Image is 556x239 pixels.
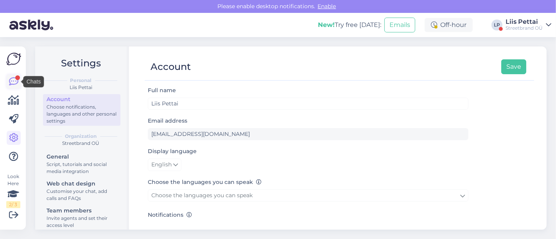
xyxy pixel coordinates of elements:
a: Liis PettaiStreetbrand OÜ [506,19,551,31]
div: Chats [23,76,44,87]
img: Askly Logo [6,53,21,65]
h2: Settings [41,56,120,71]
div: Script, tutorials and social media integration [47,161,117,175]
a: Web chat designCustomise your chat, add calls and FAQs [43,178,120,203]
a: Choose the languages you can speak [148,189,468,202]
button: Emails [384,18,415,32]
div: Streetbrand OÜ [506,25,543,31]
span: English [151,161,172,169]
b: New! [318,21,335,29]
div: LP [491,20,502,30]
div: Liis Pettai [506,19,543,25]
label: Notifications [148,211,192,219]
div: Invite agents and set their access level [47,215,117,229]
a: GeneralScript, tutorials and social media integration [43,152,120,176]
label: Email address [148,117,187,125]
span: Choose the languages you can speak [151,192,253,199]
b: Personal [70,77,92,84]
div: 2 / 3 [6,201,20,208]
div: Team members [47,207,117,215]
label: Display language [148,147,197,155]
div: Off-hour [425,18,473,32]
div: Customise your chat, add calls and FAQs [47,188,117,202]
div: General [47,153,117,161]
div: Web chat design [47,180,117,188]
span: Enable [316,3,339,10]
label: Choose the languages you can speak [148,178,262,186]
button: Save [501,59,526,74]
label: Full name [148,86,176,95]
input: Enter name [148,98,468,110]
div: Liis Pettai [41,84,120,91]
div: Look Here [6,173,20,208]
label: Get email when customer starts a chat [169,222,293,235]
a: Team membersInvite agents and set their access level [43,205,120,230]
div: Account [47,95,117,103]
a: AccountChoose notifications, languages and other personal settings [43,94,120,126]
a: English [148,159,181,171]
div: Try free [DATE]: [318,20,381,30]
div: Account [151,59,191,74]
b: Organization [65,133,97,140]
div: Streetbrand OÜ [41,140,120,147]
div: Choose notifications, languages and other personal settings [47,103,117,125]
input: Enter email [148,128,468,140]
